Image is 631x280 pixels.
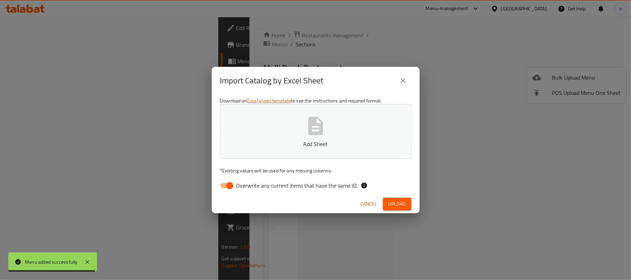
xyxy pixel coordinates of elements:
[358,198,380,210] button: Cancel
[220,75,324,86] h2: Import Catalog by Excel Sheet
[236,181,358,190] span: Overwrite any current items that have the same ID.
[383,198,411,210] button: Upload
[395,72,411,89] button: close
[220,167,411,174] p: Existing values will be used for any missing columns.
[25,258,78,266] div: Menu added successfully
[388,200,406,208] span: Upload
[247,96,291,105] a: Excel sheet template
[220,104,411,159] button: Add Sheet
[231,140,401,148] p: Add Sheet
[361,182,368,189] svg: If the overwrite option isn't selected, then the items that match an existing ID will be ignored ...
[361,200,377,208] span: Cancel
[212,94,420,195] div: Download an to see the instructions and required format.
